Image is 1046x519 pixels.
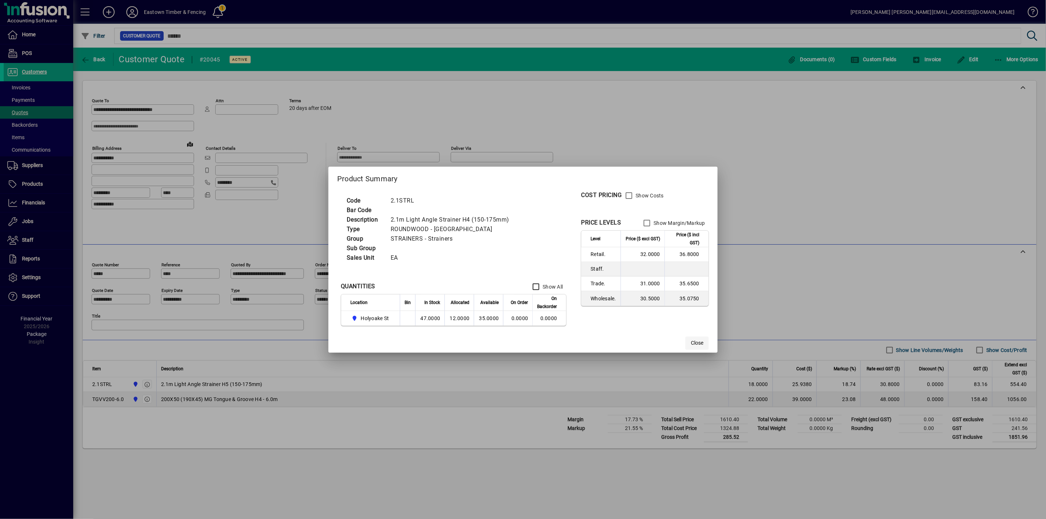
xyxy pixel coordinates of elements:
span: In Stock [424,299,440,307]
td: Description [343,215,387,225]
span: Close [691,339,703,347]
td: EA [387,253,518,263]
span: On Order [511,299,528,307]
td: Group [343,234,387,244]
span: Holyoake St [361,315,389,322]
td: Bar Code [343,205,387,215]
div: PRICE LEVELS [581,218,621,227]
td: 2.1m Light Angle Strainer H4 (150-175mm) [387,215,518,225]
span: Trade. [591,280,616,287]
span: Price ($ incl GST) [669,231,699,247]
td: Code [343,196,387,205]
td: 35.0750 [665,291,708,306]
td: Sales Unit [343,253,387,263]
td: 12.0000 [444,311,474,326]
h2: Product Summary [328,167,718,188]
span: On Backorder [537,294,557,311]
td: ROUNDWOOD - [GEOGRAPHIC_DATA] [387,225,518,234]
td: 47.0000 [415,311,444,326]
span: Wholesale. [591,295,616,302]
span: Allocated [451,299,469,307]
td: 31.0000 [621,277,665,291]
div: QUANTITIES [341,282,375,291]
td: 2.1STRL [387,196,518,205]
button: Close [685,337,709,350]
span: Bin [405,299,411,307]
td: 36.8000 [665,247,708,262]
td: 35.0000 [474,311,503,326]
label: Show Costs [634,192,664,199]
span: Holyoake St [350,314,392,323]
td: 30.5000 [621,291,665,306]
span: Location [350,299,368,307]
td: 35.6500 [665,277,708,291]
label: Show Margin/Markup [652,219,705,227]
td: Sub Group [343,244,387,253]
div: COST PRICING [581,191,622,200]
span: Retail. [591,251,616,258]
label: Show All [541,283,563,290]
span: Price ($ excl GST) [626,235,660,243]
td: 32.0000 [621,247,665,262]
td: 0.0000 [532,311,566,326]
span: Available [480,299,499,307]
span: Level [591,235,600,243]
td: STRAINERS - Strainers [387,234,518,244]
span: Staff. [591,265,616,273]
td: Type [343,225,387,234]
span: 0.0000 [511,315,528,321]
